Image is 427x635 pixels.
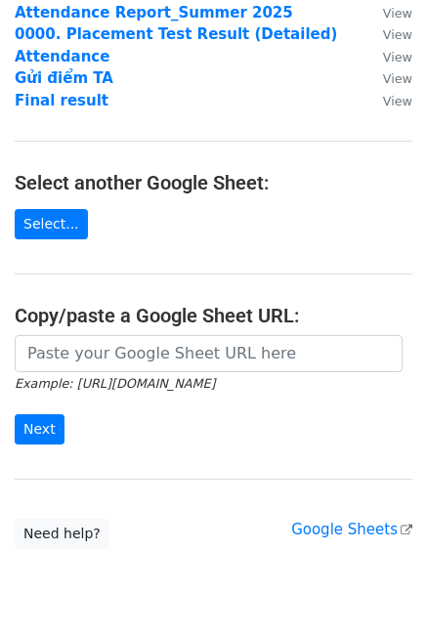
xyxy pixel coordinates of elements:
a: View [363,92,412,109]
a: Final result [15,92,108,109]
a: Select... [15,209,88,239]
input: Next [15,414,64,444]
input: Paste your Google Sheet URL here [15,335,403,372]
a: View [363,4,412,21]
a: 0000. Placement Test Result (Detailed) [15,25,337,43]
a: Attendance Report_Summer 2025 [15,4,293,21]
small: Example: [URL][DOMAIN_NAME] [15,376,215,391]
a: View [363,69,412,87]
a: Need help? [15,519,109,549]
a: Gửi điểm TA [15,69,113,87]
h4: Copy/paste a Google Sheet URL: [15,304,412,327]
small: View [383,6,412,21]
small: View [383,50,412,64]
a: View [363,48,412,65]
a: Attendance [15,48,109,65]
small: View [383,94,412,108]
small: View [383,27,412,42]
h4: Select another Google Sheet: [15,171,412,194]
iframe: Chat Widget [329,541,427,635]
small: View [383,71,412,86]
a: Google Sheets [291,521,412,538]
a: View [363,25,412,43]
